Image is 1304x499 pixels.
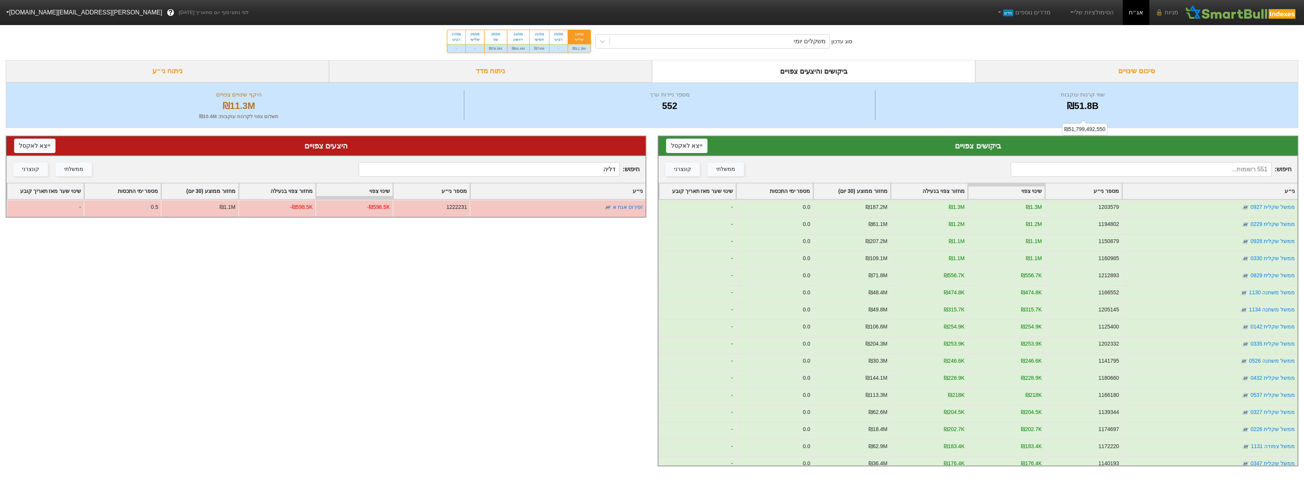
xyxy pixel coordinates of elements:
div: - [658,234,736,251]
div: קונצרני [22,165,39,174]
div: 1166552 [1098,289,1119,297]
div: - [658,405,736,422]
div: ₪1.1M [949,237,965,245]
div: ₪48.4M [869,289,888,297]
div: ₪1.1M [220,203,236,211]
div: ₪144.1M [866,374,887,382]
div: שווי קרנות עוקבות [877,90,1288,99]
div: 1212893 [1098,272,1119,280]
div: ₪218K [948,391,964,399]
button: ממשלתי [707,163,744,176]
div: ₪51.8B [877,99,1288,113]
div: 1141795 [1098,357,1119,365]
div: 552 [466,99,873,113]
div: 1174697 [1098,425,1119,433]
div: ₪76.9M [484,44,507,53]
div: Toggle SortBy [84,183,161,199]
img: tase link [1242,340,1249,348]
input: 1 רשומות... [359,162,619,177]
div: 21/08 [534,32,544,37]
div: 0.5 [151,203,158,211]
div: 1202332 [1098,340,1119,348]
div: משקלים יומי [794,37,826,46]
div: Toggle SortBy [161,183,238,199]
div: ₪30.3M [869,357,888,365]
div: ₪1.2M [949,220,965,228]
div: ₪1.1M [949,254,965,262]
img: tase link [1242,221,1249,228]
div: ₪254.9K [1021,323,1042,331]
div: ₪11.3M [568,44,590,53]
div: ₪62.9M [869,442,888,450]
div: ניתוח מדד [329,60,652,82]
div: 1166180 [1098,391,1119,399]
div: ₪315.7K [1021,306,1042,314]
div: Toggle SortBy [736,183,813,199]
a: הסימולציות שלי [1066,5,1117,20]
div: - [549,44,568,53]
input: 551 רשומות... [1011,162,1271,177]
div: Toggle SortBy [239,183,315,199]
span: חדש [1003,9,1013,16]
div: תשלום צפוי לקרנות עוקבות : ₪10.4M [16,113,462,120]
img: tase link [1242,426,1249,433]
div: ₪202.7K [944,425,965,433]
div: 24/08 [512,32,525,37]
a: ממשל שקלית 0327 [1250,409,1295,415]
div: 1139344 [1098,408,1119,416]
div: ₪11.3M [16,99,462,113]
div: 1150879 [1098,237,1119,245]
div: היצעים צפויים [14,140,638,152]
div: - [658,422,736,439]
div: ₪1.2M [1026,220,1042,228]
img: tase link [604,204,612,211]
div: ₪183.4K [1021,442,1042,450]
a: ממשל משתנה 1130 [1249,289,1295,295]
div: ₪51,799,492,550 [1062,123,1108,136]
div: ₪176.4K [1021,460,1042,467]
div: - [658,200,736,217]
div: ₪62.6M [869,408,888,416]
div: ₪228.9K [1021,374,1042,382]
div: - [658,217,736,234]
div: - [658,336,736,354]
div: Toggle SortBy [659,183,736,199]
div: 19/08 [573,32,586,37]
div: ₪61.1M [869,220,888,228]
div: 0.0 [803,272,810,280]
div: Toggle SortBy [968,183,1044,199]
div: חמישי [534,37,544,42]
div: 0.0 [803,460,810,467]
img: tase link [1242,443,1250,450]
img: tase link [1242,238,1249,245]
div: ₪1.1M [1026,254,1042,262]
div: קונצרני [674,165,691,174]
div: Toggle SortBy [7,183,84,199]
div: שלישי [470,37,480,42]
div: ₪18.4M [869,425,888,433]
div: 0.0 [803,203,810,211]
div: ₪106.6M [866,323,887,331]
img: tase link [1242,272,1249,280]
div: 1205145 [1098,306,1119,314]
div: מספר ניירות ערך [466,90,873,99]
div: 0.0 [803,254,810,262]
img: tase link [1240,289,1248,297]
a: ממשל שקלית 0347 [1250,460,1295,466]
div: ₪1.3M [1026,203,1042,211]
div: 0.0 [803,237,810,245]
button: ייצא לאקסל [666,139,707,153]
div: ₪207.2M [866,237,887,245]
div: - [658,456,736,473]
div: 1172220 [1098,442,1119,450]
div: - [658,285,736,302]
div: ₪113.3M [866,391,887,399]
div: ₪315.7K [944,306,965,314]
img: tase link [1240,306,1248,314]
img: tase link [1242,323,1249,331]
div: רביעי [554,37,563,42]
div: ₪254.9K [944,323,965,331]
span: ? [168,8,172,18]
div: - [447,44,465,53]
div: - [658,439,736,456]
